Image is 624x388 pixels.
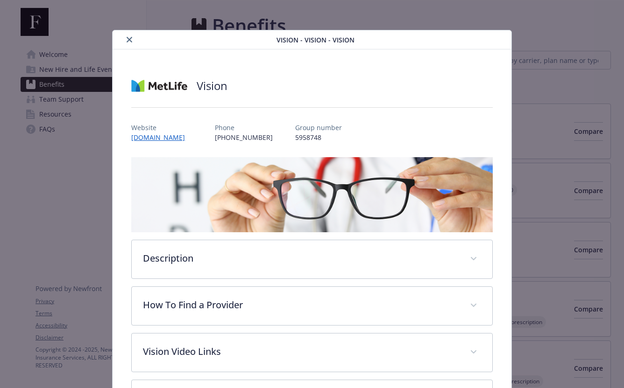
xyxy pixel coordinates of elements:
[143,345,458,359] p: Vision Video Links
[131,72,187,100] img: Metlife Inc
[132,333,492,372] div: Vision Video Links
[132,240,492,278] div: Description
[143,298,458,312] p: How To Find a Provider
[295,123,342,132] p: Group number
[131,123,192,132] p: Website
[124,34,135,45] button: close
[132,287,492,325] div: How To Find a Provider
[215,123,273,132] p: Phone
[295,132,342,142] p: 5958748
[131,133,192,142] a: [DOMAIN_NAME]
[215,132,273,142] p: [PHONE_NUMBER]
[277,35,355,45] span: Vision - Vision - Vision
[197,78,227,94] h2: Vision
[131,157,492,232] img: banner
[143,251,458,265] p: Description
